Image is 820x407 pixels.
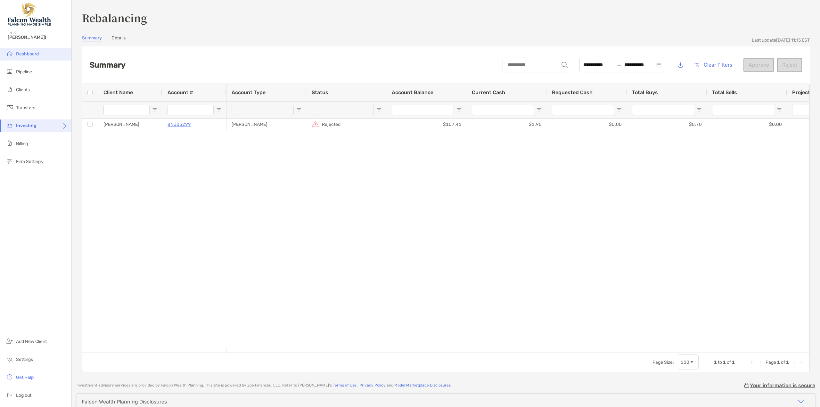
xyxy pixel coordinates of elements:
[786,360,789,365] span: 1
[617,62,622,68] span: swap-right
[216,107,221,112] button: Open Filter Menu
[232,89,266,95] span: Account Type
[16,159,43,164] span: Firm Settings
[781,360,785,365] span: of
[718,360,722,365] span: to
[632,89,658,95] span: Total Buys
[652,360,674,365] div: Page Size:
[791,360,797,365] div: Next Page
[727,360,731,365] span: of
[82,35,102,42] a: Summary
[98,119,162,130] div: [PERSON_NAME]
[467,119,547,130] div: $1.95
[552,105,614,115] input: Requested Cash Filter Input
[16,375,34,380] span: Get Help
[750,382,815,388] p: Your information is secure
[82,10,810,25] h3: Rebalancing
[392,105,454,115] input: Account Balance Filter Input
[8,35,68,40] span: [PERSON_NAME]!
[16,105,35,110] span: Transfers
[617,62,622,68] span: to
[226,119,307,130] div: [PERSON_NAME]
[16,357,33,362] span: Settings
[6,139,13,147] img: billing icon
[6,391,13,399] img: logout icon
[617,107,622,112] button: Open Filter Menu
[707,119,787,130] div: $0.00
[712,89,737,95] span: Total Sells
[777,107,782,112] button: Open Filter Menu
[6,103,13,111] img: transfers icon
[82,399,167,405] div: Falcon Wealth Planning Disclosures
[8,3,53,26] img: Falcon Wealth Planning Logo
[103,89,133,95] span: Client Name
[799,360,804,365] div: Last Page
[6,50,13,57] img: dashboard icon
[296,107,301,112] button: Open Filter Menu
[758,360,763,365] div: Previous Page
[472,89,505,95] span: Current Cash
[732,360,735,365] span: 1
[681,360,689,365] div: 100
[723,360,726,365] span: 1
[392,89,433,95] span: Account Balance
[90,61,126,69] h2: Summary
[456,107,462,112] button: Open Filter Menu
[359,383,386,387] a: Privacy Policy
[16,339,47,344] span: Add New Client
[168,89,193,95] span: Account #
[777,360,780,365] span: 1
[6,68,13,75] img: pipeline icon
[103,105,150,115] input: Client Name Filter Input
[16,393,31,398] span: Log out
[547,119,627,130] div: $0.00
[168,120,191,128] a: 8NJ05299
[712,105,774,115] input: Total Sells Filter Input
[714,360,717,365] span: 1
[697,107,702,112] button: Open Filter Menu
[552,89,593,95] span: Requested Cash
[562,62,568,68] img: input icon
[77,383,452,388] p: Investment advisory services are provided by Falcon Wealth Planning . This site is powered by Zoe...
[376,107,381,112] button: Open Filter Menu
[6,373,13,381] img: get-help icon
[627,119,707,130] div: $0.70
[152,107,157,112] button: Open Filter Menu
[537,107,542,112] button: Open Filter Menu
[689,58,737,72] button: Clear Filters
[16,123,37,128] span: Investing
[632,105,694,115] input: Total Buys Filter Input
[394,383,451,387] a: Model Marketplace Disclosures
[333,383,357,387] a: Terms of Use
[752,37,810,43] div: Last update [DATE] 11:15 EST
[16,51,39,57] span: Dashboard
[472,105,534,115] input: Current Cash Filter Input
[168,105,214,115] input: Account # Filter Input
[16,87,30,93] span: Clients
[6,355,13,363] img: settings icon
[312,120,319,128] img: icon status
[322,120,340,128] p: Rejected
[694,63,699,67] img: button icon
[312,89,328,95] span: Status
[766,360,776,365] span: Page
[678,354,699,370] div: Page Size
[387,119,467,130] div: $107.41
[6,157,13,165] img: firm-settings icon
[6,121,13,129] img: investing icon
[750,360,755,365] div: First Page
[111,35,126,42] a: Details
[16,141,28,146] span: Billing
[6,85,13,93] img: clients icon
[6,337,13,345] img: add_new_client icon
[16,69,32,75] span: Pipeline
[797,398,805,405] img: icon arrow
